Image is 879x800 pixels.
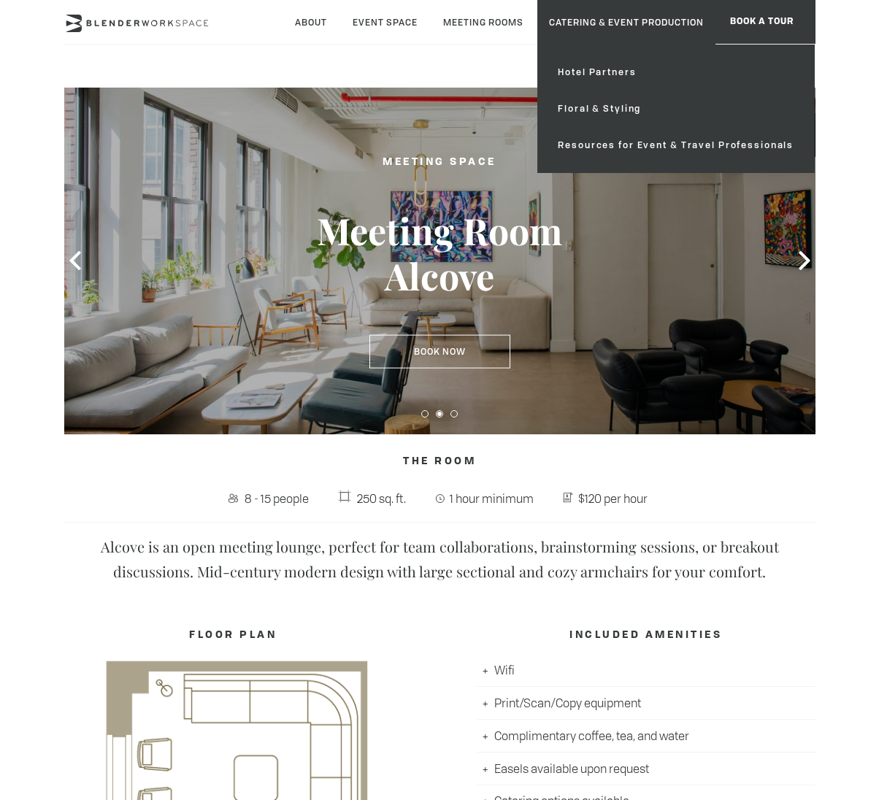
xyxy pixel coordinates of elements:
[575,487,651,510] span: $120 per hour
[272,208,607,299] h3: Meeting Room Alcove
[369,335,510,369] a: Book Now
[546,127,805,164] a: Resources for Event & Travel Professionals
[477,621,815,649] h4: INCLUDED AMENITIES
[546,54,805,91] a: Hotel Partners
[74,534,805,584] p: Alcove is an open meeting lounge, perfect for team collaborations, brainstorming sessions, or bre...
[353,487,410,510] span: 250 sq. ft.
[272,153,607,172] h2: Meeting Space
[477,687,815,720] li: Print/Scan/Copy equipment
[447,487,538,510] span: 1 hour minimum
[64,621,402,649] h4: FLOOR PLAN
[546,91,805,127] a: Floral & Styling
[64,447,815,475] h4: The Room
[241,487,312,510] span: 8 - 15 people
[477,753,815,785] li: Easels available upon request
[477,654,815,687] li: Wifi
[477,720,815,753] li: Complimentary coffee, tea, and water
